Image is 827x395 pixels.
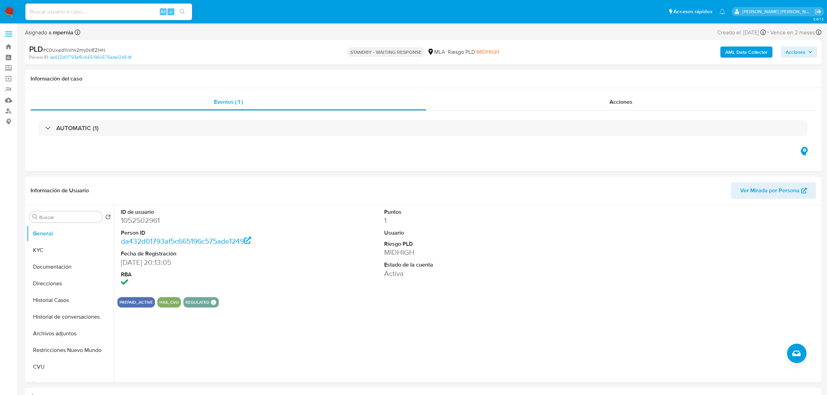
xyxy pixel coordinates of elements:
[27,375,114,392] button: Items
[717,28,766,37] div: Creado el: [DATE]
[170,8,172,15] span: s
[105,214,111,222] button: Volver al orden por defecto
[27,342,114,359] button: Restricciones Nuevo Mundo
[214,98,243,106] span: Eventos ( 1 )
[121,271,290,278] dt: RBA
[384,208,553,216] dt: Puntos
[725,47,768,58] b: AML Data Collector
[27,325,114,342] button: Archivos adjuntos
[384,229,553,237] dt: Usuario
[731,182,816,199] button: Ver Mirada por Persona
[27,292,114,309] button: Historial Casos
[384,269,553,278] dd: Activa
[121,250,290,258] dt: Fecha de Registración
[384,261,553,269] dt: Estado de la cuenta
[25,7,192,16] input: Buscar usuario o caso...
[43,47,105,53] span: # C0Uxaid1Vxhk2rmj0kIEZ14N
[610,98,632,106] span: Acciones
[51,28,73,36] b: mpernia
[25,29,73,36] span: Asignado a
[121,216,290,225] dd: 1052502961
[347,47,424,57] p: STANDBY - WAITING RESPONSE
[673,8,712,15] span: Accesos rápidos
[740,182,800,199] span: Ver Mirada por Persona
[32,214,38,220] button: Buscar
[31,75,816,82] h1: Información del caso
[27,309,114,325] button: Historial de conversaciones
[29,43,43,54] b: PLD
[814,8,822,15] a: Salir
[27,242,114,259] button: KYC
[27,275,114,292] button: Direcciones
[27,225,114,242] button: General
[477,48,499,56] span: MIDHIGH
[121,236,251,246] a: da432d01793af5c665196c575ade1249
[384,240,553,248] dt: Riesgo PLD
[121,229,290,237] dt: Person ID
[770,29,815,36] span: Vence en 2 meses
[719,9,725,15] a: Notificaciones
[121,258,290,267] dd: [DATE] 20:13:05
[27,359,114,375] button: CVU
[39,214,100,220] input: Buscar
[427,48,445,56] div: MLA
[39,120,808,136] div: AUTOMATIC (1)
[720,47,772,58] button: AML Data Collector
[56,124,99,132] h3: AUTOMATIC (1)
[31,187,89,194] h1: Información de Usuario
[448,48,499,56] span: Riesgo PLD:
[767,28,769,37] span: -
[742,8,812,15] p: mayra.pernia@mercadolibre.com
[121,208,290,216] dt: ID de usuario
[384,247,553,257] dd: MIDHIGH
[786,47,805,58] span: Acciones
[384,216,553,225] dd: 1
[781,47,817,58] button: Acciones
[175,7,189,17] button: search-icon
[29,54,48,60] b: Person ID
[50,54,131,60] a: da432d01793af5c665196c575ade1249
[160,8,166,15] span: Alt
[27,259,114,275] button: Documentación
